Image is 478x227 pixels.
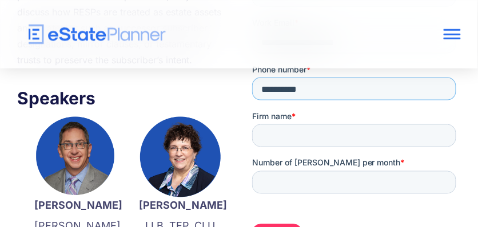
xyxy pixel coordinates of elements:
a: home [17,25,372,44]
strong: [PERSON_NAME] [139,200,227,212]
h3: Speakers [17,85,226,111]
strong: [PERSON_NAME] [34,200,122,212]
